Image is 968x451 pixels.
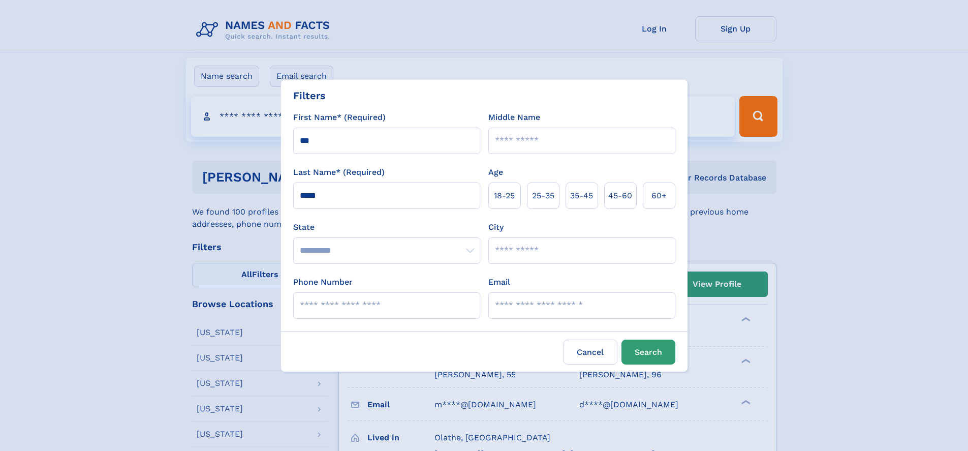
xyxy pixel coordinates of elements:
span: 25‑35 [532,190,554,202]
label: Age [488,166,503,178]
span: 18‑25 [494,190,515,202]
label: Last Name* (Required) [293,166,385,178]
button: Search [621,340,675,365]
span: 45‑60 [608,190,632,202]
label: Cancel [564,340,617,365]
div: Filters [293,88,326,103]
label: Phone Number [293,276,353,288]
label: State [293,221,480,233]
label: Email [488,276,510,288]
span: 60+ [651,190,667,202]
label: First Name* (Required) [293,111,386,124]
label: Middle Name [488,111,540,124]
span: 35‑45 [570,190,593,202]
label: City [488,221,504,233]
